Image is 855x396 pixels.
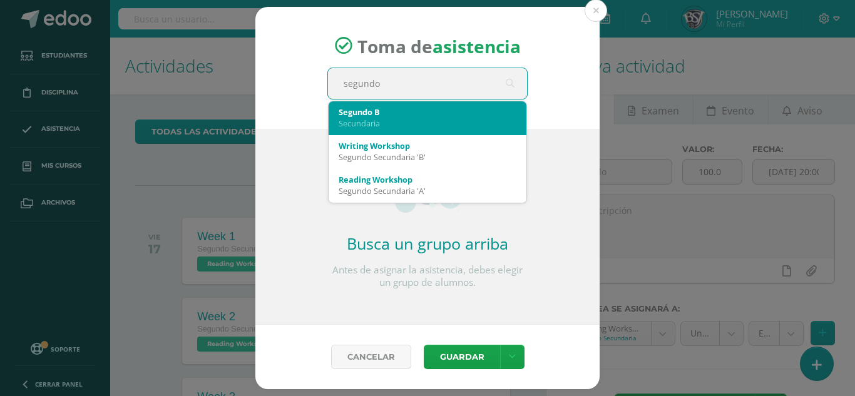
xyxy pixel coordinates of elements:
[433,34,521,58] strong: asistencia
[339,185,516,196] div: Segundo Secundaria 'A'
[339,140,516,151] div: Writing Workshop
[339,151,516,163] div: Segundo Secundaria 'B'
[331,345,411,369] a: Cancelar
[357,34,521,58] span: Toma de
[339,118,516,129] div: Secundaria
[327,264,528,289] p: Antes de asignar la asistencia, debes elegir un grupo de alumnos.
[328,68,527,99] input: Busca un grado o sección aquí...
[327,233,528,254] h2: Busca un grupo arriba
[339,106,516,118] div: Segundo B
[339,174,516,185] div: Reading Workshop
[424,345,500,369] button: Guardar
